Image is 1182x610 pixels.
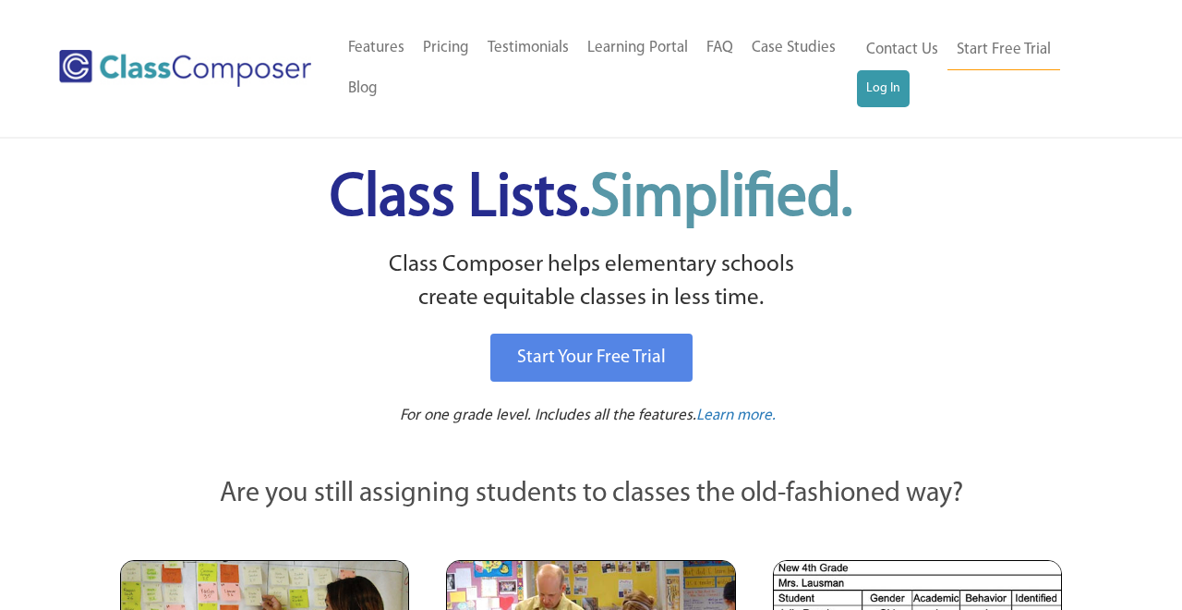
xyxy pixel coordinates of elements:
[120,474,1062,515] p: Are you still assigning students to classes the old-fashioned way?
[742,28,845,68] a: Case Studies
[696,408,776,423] span: Learn more.
[59,50,311,87] img: Class Composer
[590,169,852,229] span: Simplified.
[339,68,387,109] a: Blog
[339,28,414,68] a: Features
[857,70,910,107] a: Log In
[578,28,697,68] a: Learning Portal
[697,28,742,68] a: FAQ
[517,348,666,367] span: Start Your Free Trial
[117,249,1065,316] p: Class Composer helps elementary schools create equitable classes in less time.
[490,334,693,382] a: Start Your Free Trial
[947,30,1060,71] a: Start Free Trial
[330,169,852,229] span: Class Lists.
[339,28,857,109] nav: Header Menu
[400,408,696,423] span: For one grade level. Includes all the features.
[696,405,776,428] a: Learn more.
[414,28,478,68] a: Pricing
[857,30,1109,107] nav: Header Menu
[857,30,947,70] a: Contact Us
[478,28,578,68] a: Testimonials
